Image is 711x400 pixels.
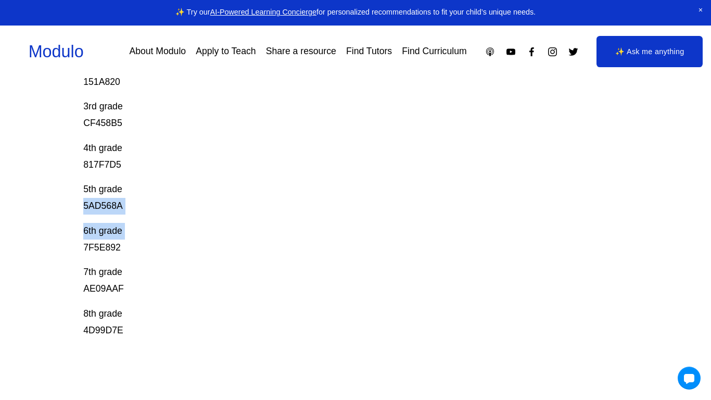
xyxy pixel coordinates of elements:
[596,36,703,67] a: ✨ Ask me anything
[485,46,496,57] a: Apple Podcasts
[83,98,573,132] p: 3rd grade CF458B5
[266,43,336,61] a: Share a resource
[29,42,84,61] a: Modulo
[402,43,466,61] a: Find Curriculum
[547,46,558,57] a: Instagram
[196,43,256,61] a: Apply to Teach
[83,140,573,173] p: 4th grade 817F7D5
[346,43,392,61] a: Find Tutors
[83,306,573,339] p: 8th grade 4D99D7E
[568,46,579,57] a: Twitter
[210,8,316,16] a: AI-Powered Learning Concierge
[526,46,537,57] a: Facebook
[83,264,573,297] p: 7th grade AE09AAF
[83,181,573,215] p: 5th grade 5AD568A
[505,46,516,57] a: YouTube
[129,43,186,61] a: About Modulo
[83,223,573,256] p: 6th grade 7F5E892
